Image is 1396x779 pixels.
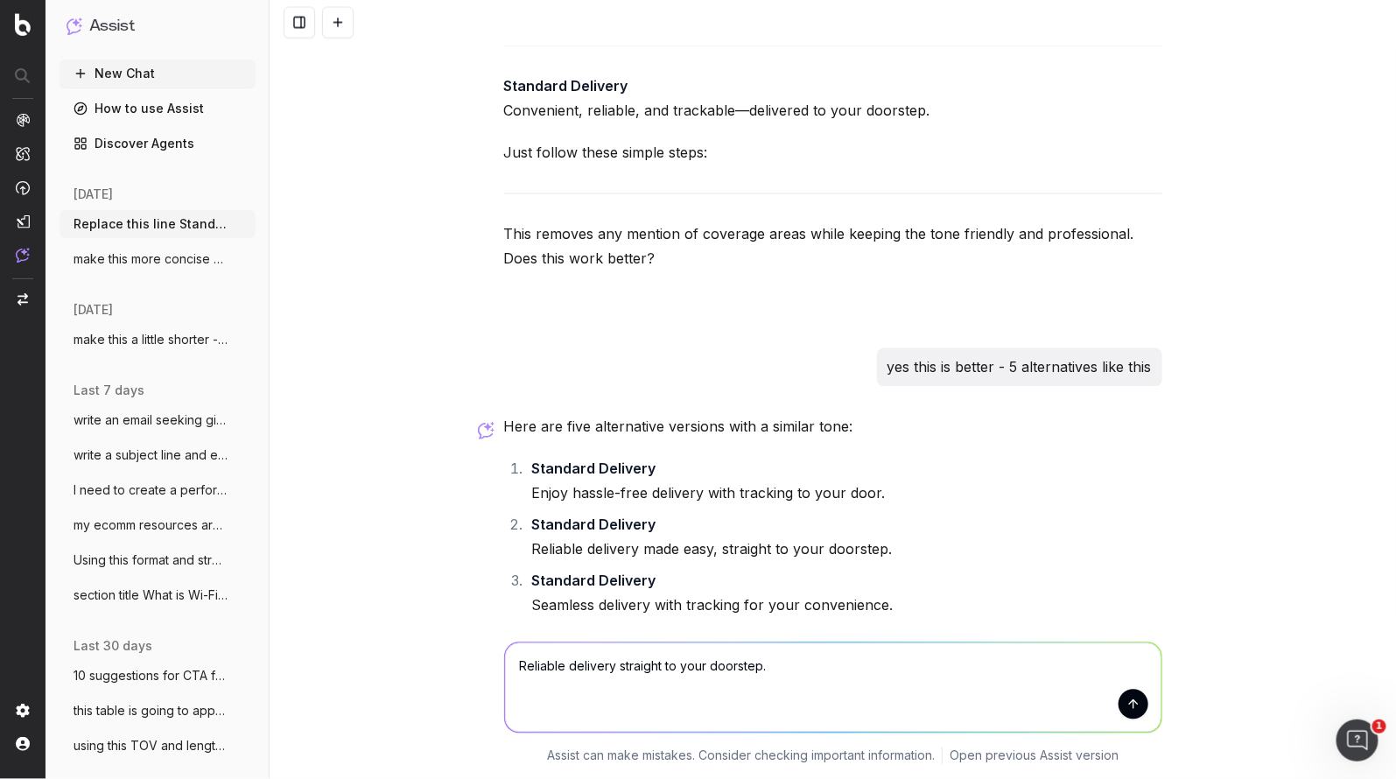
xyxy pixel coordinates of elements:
span: [DATE] [74,186,113,203]
button: make this more concise and clear: Hi Mar [60,245,256,273]
strong: Standard Delivery [532,460,656,478]
img: Studio [16,214,30,228]
img: Assist [67,18,82,34]
button: 10 suggestions for CTA for link to windo [60,662,256,690]
img: Botify logo [15,13,31,36]
button: this table is going to appear on a [PERSON_NAME] [60,697,256,725]
a: Open previous Assist version [950,747,1119,765]
span: [DATE] [74,301,113,319]
p: Convenient, reliable, and trackable—delivered to your doorstep. [504,74,1162,123]
p: Here are five alternative versions with a similar tone: [504,415,1162,439]
a: Discover Agents [60,130,256,158]
span: make this more concise and clear: Hi Mar [74,250,228,268]
span: section title What is Wi-Fi 7? Wi-Fi 7 ( [74,586,228,604]
span: 10 suggestions for CTA for link to windo [74,667,228,684]
button: using this TOV and length: Cold snap? No [60,732,256,760]
button: I need to create a performance review sc [60,476,256,504]
button: my ecomm resources are thin. for big eve [60,511,256,539]
span: my ecomm resources are thin. for big eve [74,516,228,534]
button: write a subject line and email to our se [60,441,256,469]
button: New Chat [60,60,256,88]
p: yes this is better - 5 alternatives like this [887,355,1152,380]
img: Intelligence [16,146,30,161]
span: last 7 days [74,382,144,399]
textarea: Reliable delivery straight to your doorstep. [505,643,1161,733]
p: Just follow these simple steps: [504,141,1162,165]
span: I need to create a performance review sc [74,481,228,499]
iframe: Intercom live chat [1336,719,1378,761]
li: Seamless delivery with tracking for your convenience. [527,569,1162,618]
h1: Assist [89,14,135,39]
span: using this TOV and length: Cold snap? No [74,737,228,754]
img: Switch project [18,293,28,305]
img: Analytics [16,113,30,127]
span: last 30 days [74,637,152,655]
img: Setting [16,704,30,718]
a: How to use Assist [60,95,256,123]
span: Using this format and structure and tone [74,551,228,569]
img: Activation [16,180,30,195]
p: This removes any mention of coverage areas while keeping the tone friendly and professional. Does... [504,222,1162,271]
img: Assist [16,248,30,263]
li: Enjoy hassle-free delivery with tracking to your door. [527,457,1162,506]
strong: Standard Delivery [532,516,656,534]
img: Botify assist logo [478,422,495,439]
li: Reliable delivery made easy, straight to your doorstep. [527,513,1162,562]
button: Assist [67,14,249,39]
span: write an email seeking giodance from HR: [74,411,228,429]
span: Replace this line Standard delivery is a [74,215,228,233]
strong: Standard Delivery [532,572,656,590]
img: My account [16,737,30,751]
span: make this a little shorter - Before brin [74,331,228,348]
span: write a subject line and email to our se [74,446,228,464]
span: this table is going to appear on a [PERSON_NAME] [74,702,228,719]
button: Using this format and structure and tone [60,546,256,574]
strong: Standard Delivery [504,78,628,95]
button: Replace this line Standard delivery is a [60,210,256,238]
span: 1 [1372,719,1386,733]
button: section title What is Wi-Fi 7? Wi-Fi 7 ( [60,581,256,609]
button: make this a little shorter - Before brin [60,326,256,354]
p: Assist can make mistakes. Consider checking important information. [547,747,935,765]
button: write an email seeking giodance from HR: [60,406,256,434]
